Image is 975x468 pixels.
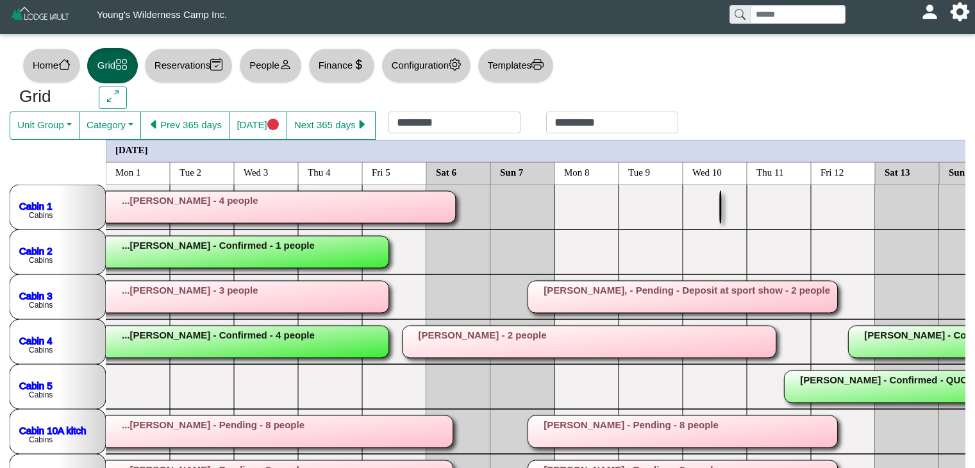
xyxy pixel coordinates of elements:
text: Cabins [29,211,53,220]
text: Sat 13 [885,167,910,177]
svg: caret left fill [148,119,160,131]
svg: calendar2 check [210,58,222,71]
a: Cabin 4 [19,335,53,346]
text: Fri 12 [821,167,844,177]
svg: person [279,58,292,71]
button: Homehouse [22,48,81,83]
text: Cabins [29,390,53,399]
svg: grid [115,58,128,71]
button: Reservationscalendar2 check [144,48,233,83]
svg: search [735,9,745,19]
svg: currency dollar [353,58,365,71]
svg: person fill [925,7,935,17]
text: [DATE] [115,144,148,155]
button: arrows angle expand [99,87,126,110]
button: Templatesprinter [478,48,554,83]
button: Category [79,112,141,140]
svg: arrows angle expand [107,90,119,103]
text: Cabins [29,256,53,265]
text: Mon 1 [115,167,141,177]
a: Cabin 10A kitch [19,424,86,435]
text: Tue 9 [628,167,650,177]
svg: house [58,58,71,71]
button: caret left fillPrev 365 days [140,112,229,140]
img: Z [10,5,71,28]
button: Financecurrency dollar [308,48,375,83]
svg: gear fill [955,7,965,17]
button: Peopleperson [239,48,301,83]
text: Sat 6 [436,167,457,177]
button: [DATE]circle fill [229,112,287,140]
input: Check out [546,112,678,133]
svg: gear [449,58,461,71]
a: Cabin 3 [19,290,53,301]
text: Wed 10 [692,167,722,177]
text: Tue 2 [179,167,201,177]
text: Fri 5 [372,167,390,177]
text: Cabins [29,301,53,310]
a: Cabin 1 [19,200,53,211]
text: Thu 4 [308,167,331,177]
input: Check in [388,112,521,133]
text: Mon 8 [564,167,590,177]
text: Cabins [29,346,53,355]
svg: printer [531,58,544,71]
text: Sun 7 [500,167,524,177]
a: Cabin 5 [19,380,53,390]
button: Unit Group [10,112,79,140]
text: Thu 11 [756,167,783,177]
button: Configurationgear [381,48,471,83]
text: Wed 3 [244,167,268,177]
h3: Grid [19,87,79,107]
svg: caret right fill [356,119,368,131]
button: Gridgrid [87,48,138,83]
button: Next 365 dayscaret right fill [287,112,376,140]
a: Cabin 2 [19,245,53,256]
text: Cabins [29,435,53,444]
svg: circle fill [267,119,279,131]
